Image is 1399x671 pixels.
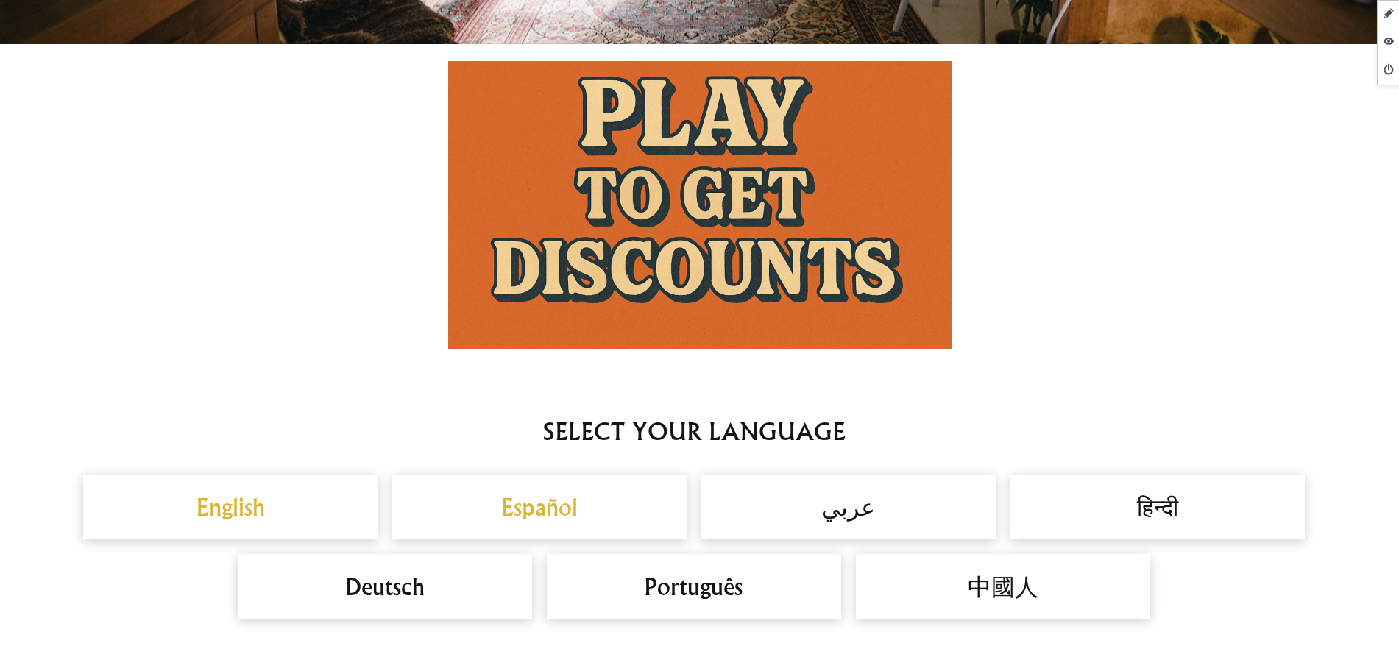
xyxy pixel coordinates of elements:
h2: Português [562,569,826,604]
a: Español [407,489,672,525]
h2: عربي [716,489,981,525]
h2: Deutsch [252,569,517,604]
a: English [98,489,363,525]
h2: हिन्दी [1025,489,1290,525]
h2: 中國人 [871,569,1136,604]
